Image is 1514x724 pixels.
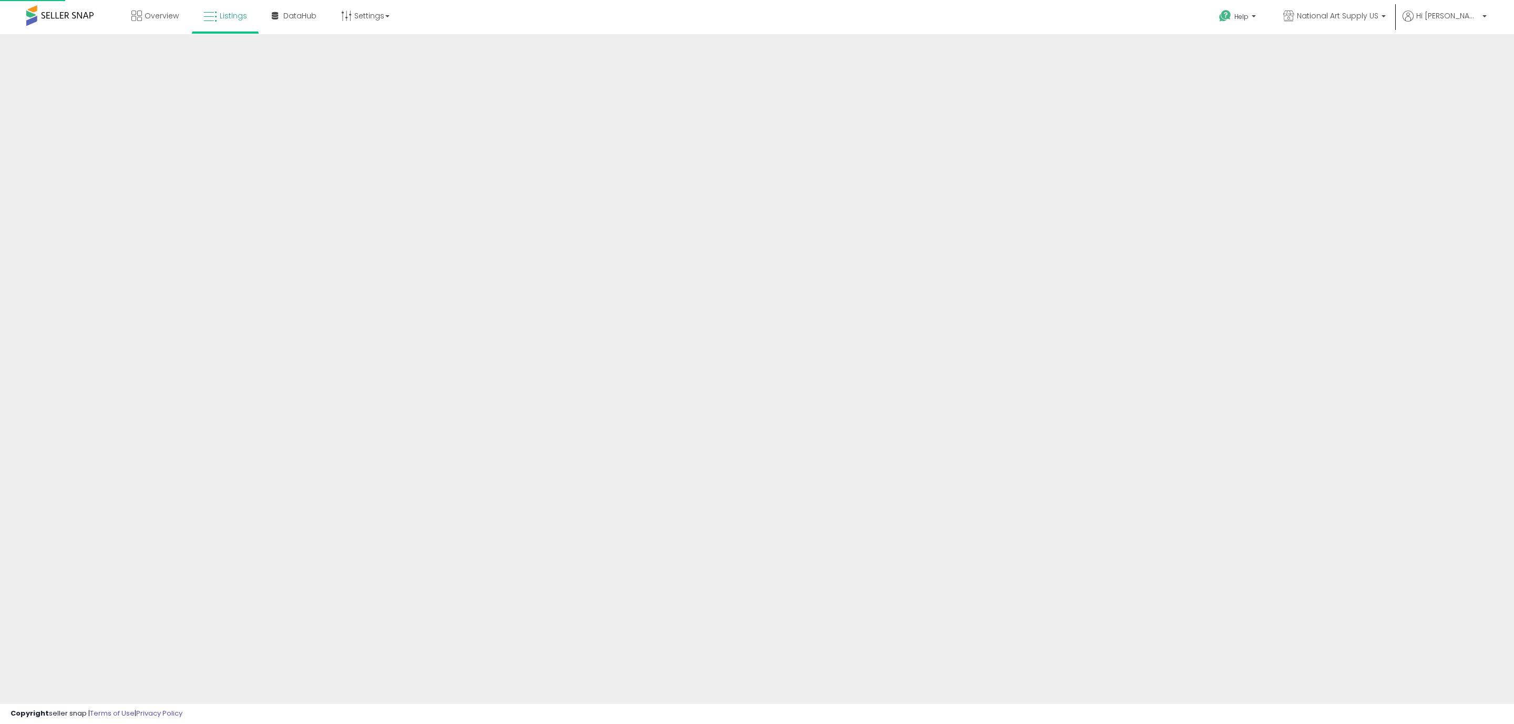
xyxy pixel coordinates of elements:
a: Hi [PERSON_NAME] [1403,11,1487,34]
span: Help [1234,12,1249,21]
span: Hi [PERSON_NAME] [1416,11,1479,21]
i: Get Help [1219,9,1232,23]
span: DataHub [283,11,316,21]
span: Listings [220,11,247,21]
a: Help [1211,2,1266,34]
span: National Art Supply US [1297,11,1378,21]
span: Overview [145,11,179,21]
